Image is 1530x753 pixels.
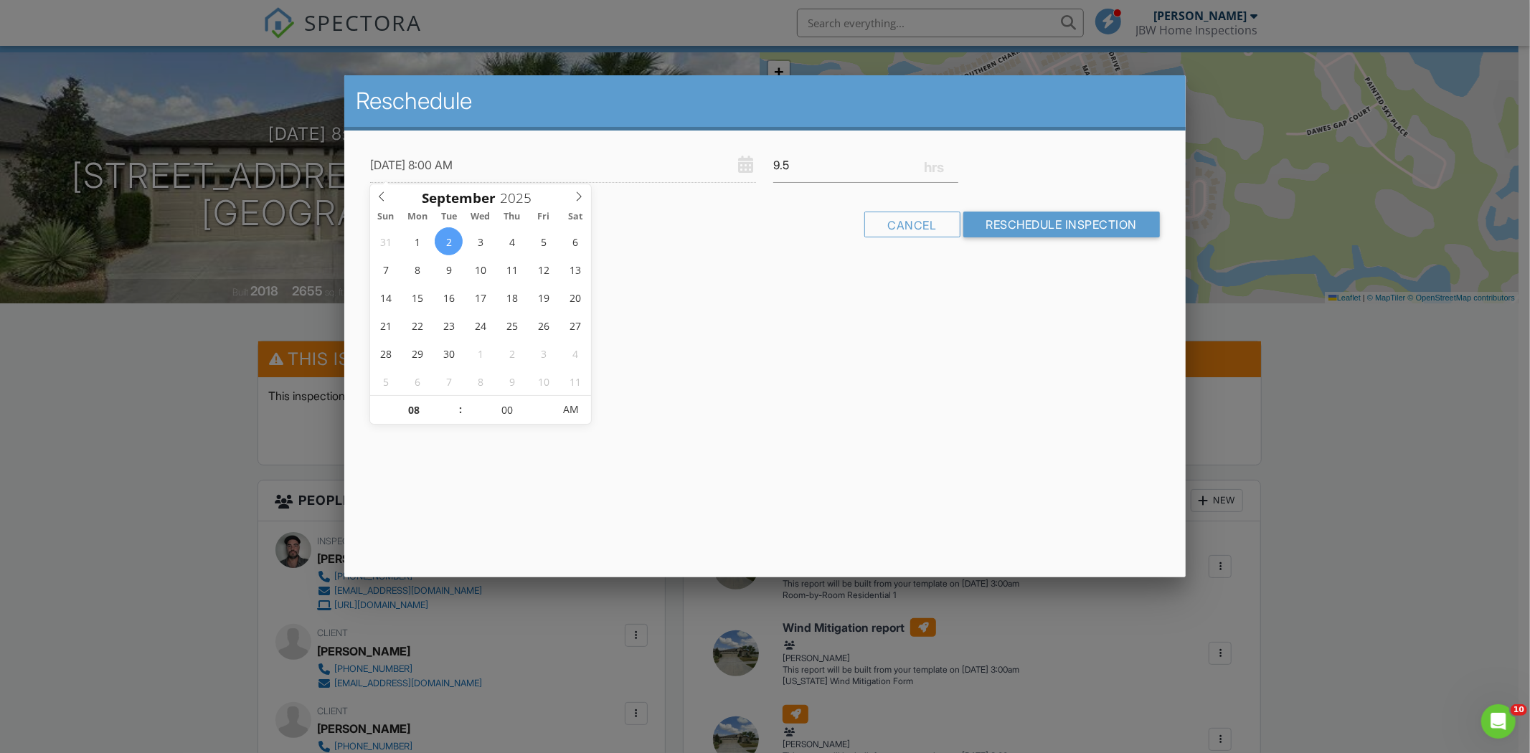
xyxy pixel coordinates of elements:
span: September 18, 2025 [498,283,526,311]
span: September 7, 2025 [372,255,400,283]
span: September 10, 2025 [466,255,494,283]
span: September 13, 2025 [561,255,589,283]
span: September 6, 2025 [561,227,589,255]
span: September 19, 2025 [529,283,557,311]
span: September 30, 2025 [435,339,463,367]
span: Scroll to increment [422,191,496,205]
span: September 8, 2025 [403,255,431,283]
span: Sat [559,212,591,222]
iframe: Intercom live chat [1481,704,1516,739]
span: September 24, 2025 [466,311,494,339]
span: October 9, 2025 [498,367,526,395]
span: September 4, 2025 [498,227,526,255]
span: September 28, 2025 [372,339,400,367]
span: September 26, 2025 [529,311,557,339]
span: September 23, 2025 [435,311,463,339]
span: Mon [402,212,433,222]
span: September 29, 2025 [403,339,431,367]
span: September 5, 2025 [529,227,557,255]
span: September 14, 2025 [372,283,400,311]
span: September 2, 2025 [435,227,463,255]
span: October 11, 2025 [561,367,589,395]
span: Wed [465,212,496,222]
span: September 1, 2025 [403,227,431,255]
span: September 11, 2025 [498,255,526,283]
span: October 6, 2025 [403,367,431,395]
span: October 2, 2025 [498,339,526,367]
input: Scroll to increment [370,396,458,425]
span: September 16, 2025 [435,283,463,311]
span: September 21, 2025 [372,311,400,339]
span: September 17, 2025 [466,283,494,311]
span: September 27, 2025 [561,311,589,339]
span: September 3, 2025 [466,227,494,255]
span: September 9, 2025 [435,255,463,283]
span: October 5, 2025 [372,367,400,395]
span: October 7, 2025 [435,367,463,395]
span: September 12, 2025 [529,255,557,283]
span: October 3, 2025 [529,339,557,367]
span: October 10, 2025 [529,367,557,395]
div: Cancel [864,212,960,237]
input: Scroll to increment [463,396,551,425]
span: : [458,395,463,424]
span: October 1, 2025 [466,339,494,367]
input: Scroll to increment [496,189,543,207]
span: Fri [528,212,559,222]
span: Tue [433,212,465,222]
span: September 20, 2025 [561,283,589,311]
span: Thu [496,212,528,222]
span: August 31, 2025 [372,227,400,255]
span: September 15, 2025 [403,283,431,311]
span: 10 [1511,704,1527,716]
span: October 4, 2025 [561,339,589,367]
input: Reschedule Inspection [963,212,1161,237]
span: September 22, 2025 [403,311,431,339]
span: September 25, 2025 [498,311,526,339]
span: Click to toggle [551,395,590,424]
h2: Reschedule [356,87,1174,115]
span: Sun [370,212,402,222]
span: October 8, 2025 [466,367,494,395]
